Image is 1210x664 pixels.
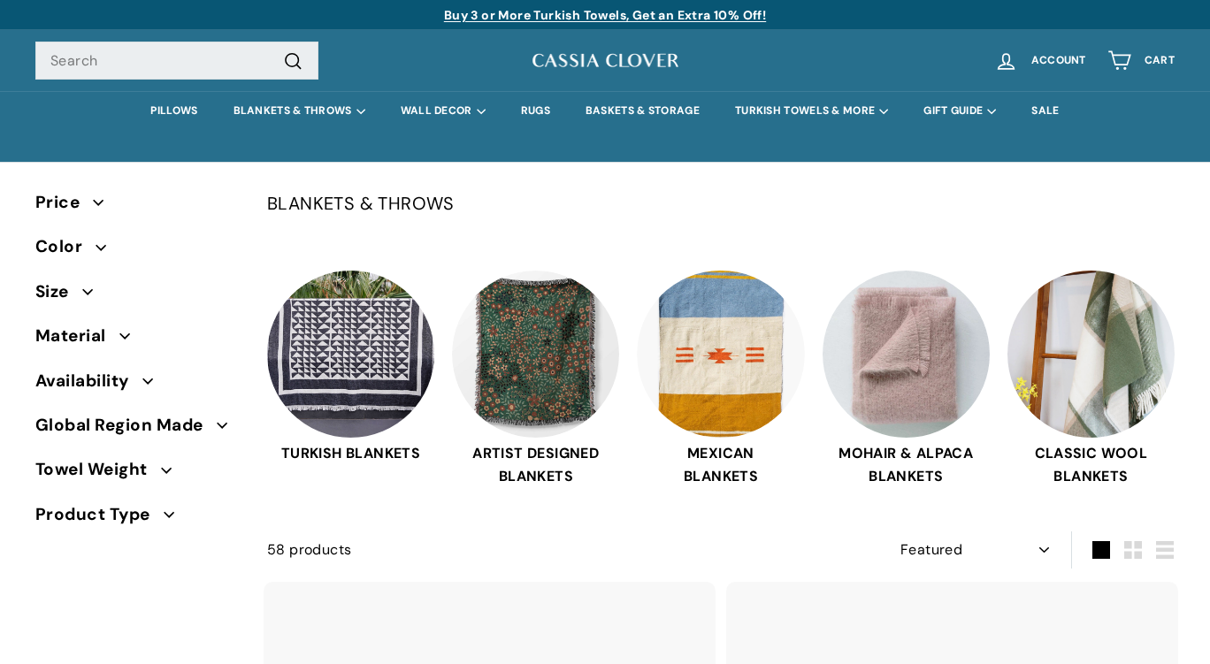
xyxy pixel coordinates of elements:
[267,442,434,465] span: TURKISH BLANKETS
[35,185,239,229] button: Price
[35,456,161,483] span: Towel Weight
[267,538,721,561] div: 58 products
[637,271,804,487] a: MEXICAN BLANKETS
[444,7,766,23] a: Buy 3 or More Turkish Towels, Get an Extra 10% Off!
[1031,55,1086,66] span: Account
[35,452,239,496] button: Towel Weight
[823,271,990,487] a: MOHAIR & ALPACA BLANKETS
[1007,271,1175,487] a: CLASSIC WOOL BLANKETS
[267,189,1175,218] p: BLANKETS & THROWS
[1145,55,1175,66] span: Cart
[35,368,142,394] span: Availability
[35,229,239,273] button: Color
[267,271,434,487] a: TURKISH BLANKETS
[1014,91,1076,131] a: SALE
[383,91,503,131] summary: WALL DECOR
[503,91,568,131] a: RUGS
[452,271,619,487] a: ARTIST DESIGNED BLANKETS
[717,91,906,131] summary: TURKISH TOWELS & MORE
[568,91,717,131] a: BASKETS & STORAGE
[35,279,82,305] span: Size
[35,412,217,439] span: Global Region Made
[35,501,164,528] span: Product Type
[35,408,239,452] button: Global Region Made
[452,442,619,487] span: ARTIST DESIGNED BLANKETS
[823,442,990,487] span: MOHAIR & ALPACA BLANKETS
[35,233,96,260] span: Color
[35,189,93,216] span: Price
[35,318,239,363] button: Material
[984,34,1097,87] a: Account
[35,42,318,80] input: Search
[637,442,804,487] span: MEXICAN BLANKETS
[1007,442,1175,487] span: CLASSIC WOOL BLANKETS
[35,363,239,408] button: Availability
[216,91,383,131] summary: BLANKETS & THROWS
[906,91,1014,131] summary: GIFT GUIDE
[35,323,119,349] span: Material
[35,497,239,541] button: Product Type
[1097,34,1185,87] a: Cart
[133,91,215,131] a: PILLOWS
[35,274,239,318] button: Size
